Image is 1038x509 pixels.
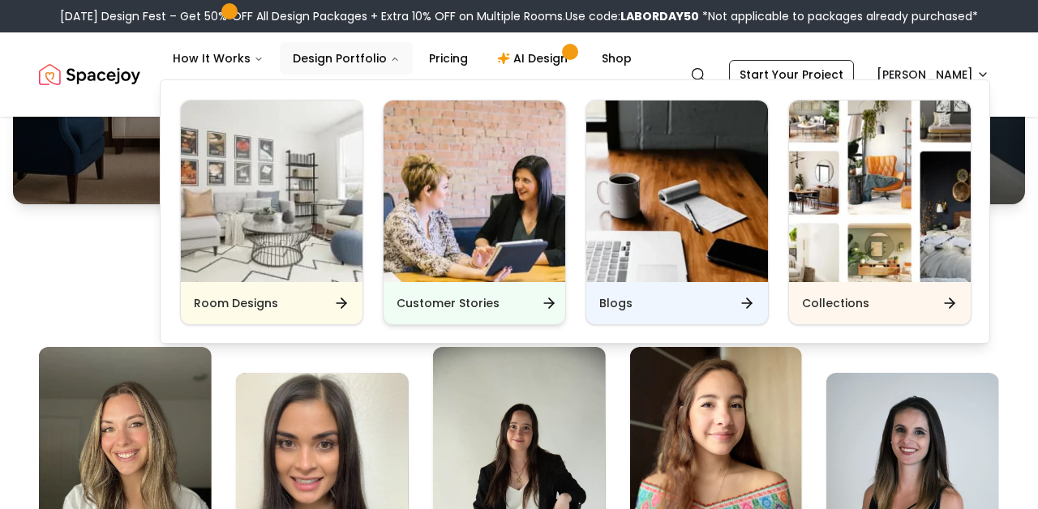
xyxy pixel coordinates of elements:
[181,101,362,282] img: Room Designs
[589,42,645,75] a: Shop
[789,101,971,282] img: Collections
[620,8,699,24] b: LABORDAY50
[180,100,363,325] a: Room DesignsRoom Designs
[599,295,633,311] h6: Blogs
[699,8,978,24] span: *Not applicable to packages already purchased*
[788,100,972,325] a: CollectionsCollections
[384,101,565,282] img: Customer Stories
[280,42,413,75] button: Design Portfolio
[729,60,854,89] a: Start Your Project
[39,58,140,91] a: Spacejoy
[39,32,999,117] nav: Global
[161,80,991,344] div: Design Portfolio
[802,295,869,311] h6: Collections
[867,60,999,89] button: [PERSON_NAME]
[160,42,645,75] nav: Main
[585,100,769,325] a: BlogsBlogs
[39,282,999,314] h2: Get Matched with Expert Interior Designers Online!
[397,295,500,311] h6: Customer Stories
[586,101,768,282] img: Blogs
[484,42,585,75] a: AI Design
[416,42,481,75] a: Pricing
[160,42,277,75] button: How It Works
[60,8,978,24] div: [DATE] Design Fest – Get 50% OFF All Design Packages + Extra 10% OFF on Multiple Rooms.
[383,100,566,325] a: Customer StoriesCustomer Stories
[565,8,699,24] span: Use code:
[39,58,140,91] img: Spacejoy Logo
[194,295,278,311] h6: Room Designs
